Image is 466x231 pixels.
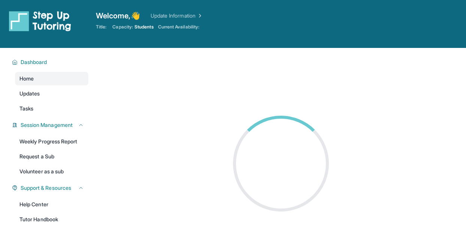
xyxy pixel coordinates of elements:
[15,165,88,178] a: Volunteer as a sub
[15,213,88,226] a: Tutor Handbook
[134,24,154,30] span: Students
[21,58,47,66] span: Dashboard
[15,150,88,163] a: Request a Sub
[19,105,33,112] span: Tasks
[15,102,88,115] a: Tasks
[21,184,71,192] span: Support & Resources
[18,184,84,192] button: Support & Resources
[15,87,88,100] a: Updates
[112,24,133,30] span: Capacity:
[96,10,140,21] span: Welcome, 👋
[158,24,199,30] span: Current Availability:
[15,135,88,148] a: Weekly Progress Report
[15,198,88,211] a: Help Center
[21,121,73,129] span: Session Management
[151,12,203,19] a: Update Information
[15,72,88,85] a: Home
[9,10,71,31] img: logo
[196,12,203,19] img: Chevron Right
[19,90,40,97] span: Updates
[18,121,84,129] button: Session Management
[18,58,84,66] button: Dashboard
[96,24,106,30] span: Title:
[19,75,34,82] span: Home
